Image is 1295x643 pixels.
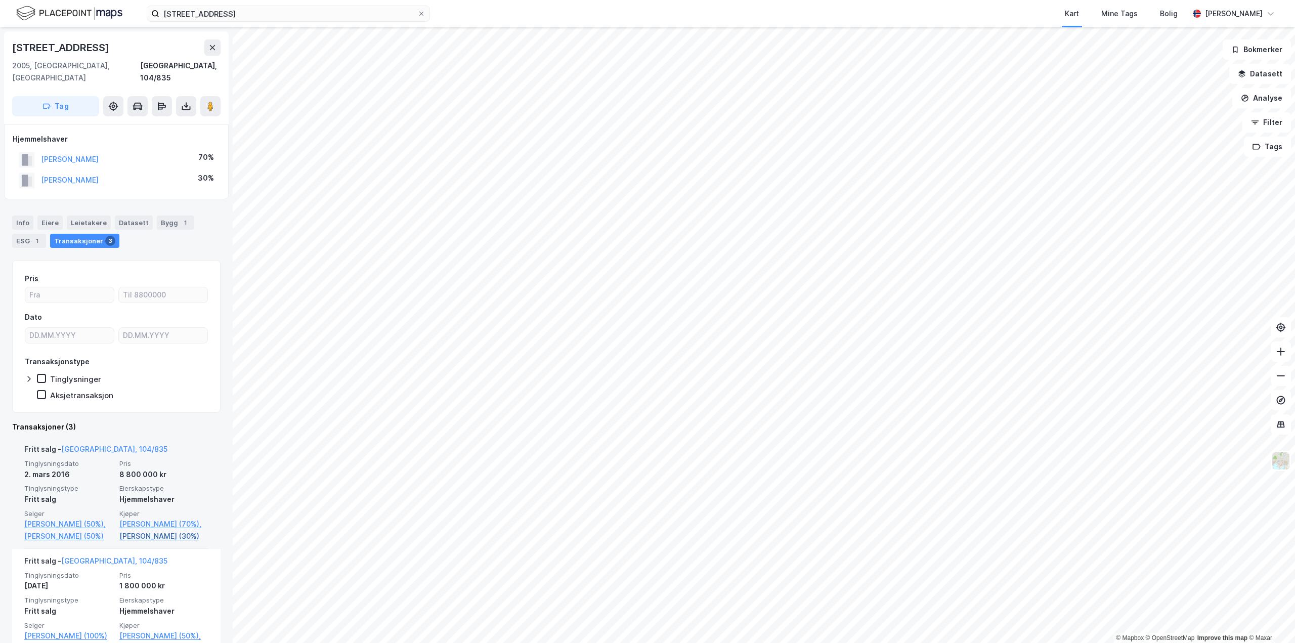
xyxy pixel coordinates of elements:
[24,468,113,481] div: 2. mars 2016
[180,218,190,228] div: 1
[24,493,113,505] div: Fritt salg
[24,605,113,617] div: Fritt salg
[1116,634,1144,641] a: Mapbox
[198,151,214,163] div: 70%
[1244,594,1295,643] iframe: Chat Widget
[140,60,221,84] div: [GEOGRAPHIC_DATA], 104/835
[25,273,38,285] div: Pris
[50,391,113,400] div: Aksjetransaksjon
[61,445,167,453] a: [GEOGRAPHIC_DATA], 104/835
[119,287,207,303] input: Til 8800000
[1271,451,1290,470] img: Z
[119,484,208,493] span: Eierskapstype
[1065,8,1079,20] div: Kart
[12,60,140,84] div: 2005, [GEOGRAPHIC_DATA], [GEOGRAPHIC_DATA]
[119,518,208,530] a: [PERSON_NAME] (70%),
[61,556,167,565] a: [GEOGRAPHIC_DATA], 104/835
[24,484,113,493] span: Tinglysningstype
[1160,8,1178,20] div: Bolig
[25,287,114,303] input: Fra
[24,443,167,459] div: Fritt salg -
[50,234,119,248] div: Transaksjoner
[1146,634,1195,641] a: OpenStreetMap
[1197,634,1247,641] a: Improve this map
[25,356,90,368] div: Transaksjonstype
[119,580,208,592] div: 1 800 000 kr
[50,374,101,384] div: Tinglysninger
[37,216,63,230] div: Eiere
[119,509,208,518] span: Kjøper
[24,459,113,468] span: Tinglysningsdato
[119,468,208,481] div: 8 800 000 kr
[24,621,113,630] span: Selger
[16,5,122,22] img: logo.f888ab2527a4732fd821a326f86c7f29.svg
[32,236,42,246] div: 1
[1229,64,1291,84] button: Datasett
[24,580,113,592] div: [DATE]
[12,421,221,433] div: Transaksjoner (3)
[157,216,194,230] div: Bygg
[119,459,208,468] span: Pris
[119,328,207,343] input: DD.MM.YYYY
[119,530,208,542] a: [PERSON_NAME] (30%)
[119,596,208,605] span: Eierskapstype
[24,596,113,605] span: Tinglysningstype
[105,236,115,246] div: 3
[24,555,167,571] div: Fritt salg -
[67,216,111,230] div: Leietakere
[25,328,114,343] input: DD.MM.YYYY
[24,518,113,530] a: [PERSON_NAME] (50%),
[12,216,33,230] div: Info
[12,234,46,248] div: ESG
[119,605,208,617] div: Hjemmelshaver
[115,216,153,230] div: Datasett
[24,509,113,518] span: Selger
[159,6,417,21] input: Søk på adresse, matrikkel, gårdeiere, leietakere eller personer
[25,311,42,323] div: Dato
[12,39,111,56] div: [STREET_ADDRESS]
[1101,8,1138,20] div: Mine Tags
[1205,8,1263,20] div: [PERSON_NAME]
[1232,88,1291,108] button: Analyse
[1242,112,1291,133] button: Filter
[119,630,208,642] a: [PERSON_NAME] (50%),
[24,530,113,542] a: [PERSON_NAME] (50%)
[198,172,214,184] div: 30%
[119,571,208,580] span: Pris
[24,630,113,642] a: [PERSON_NAME] (100%)
[24,571,113,580] span: Tinglysningsdato
[1223,39,1291,60] button: Bokmerker
[12,96,99,116] button: Tag
[119,621,208,630] span: Kjøper
[13,133,220,145] div: Hjemmelshaver
[119,493,208,505] div: Hjemmelshaver
[1244,137,1291,157] button: Tags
